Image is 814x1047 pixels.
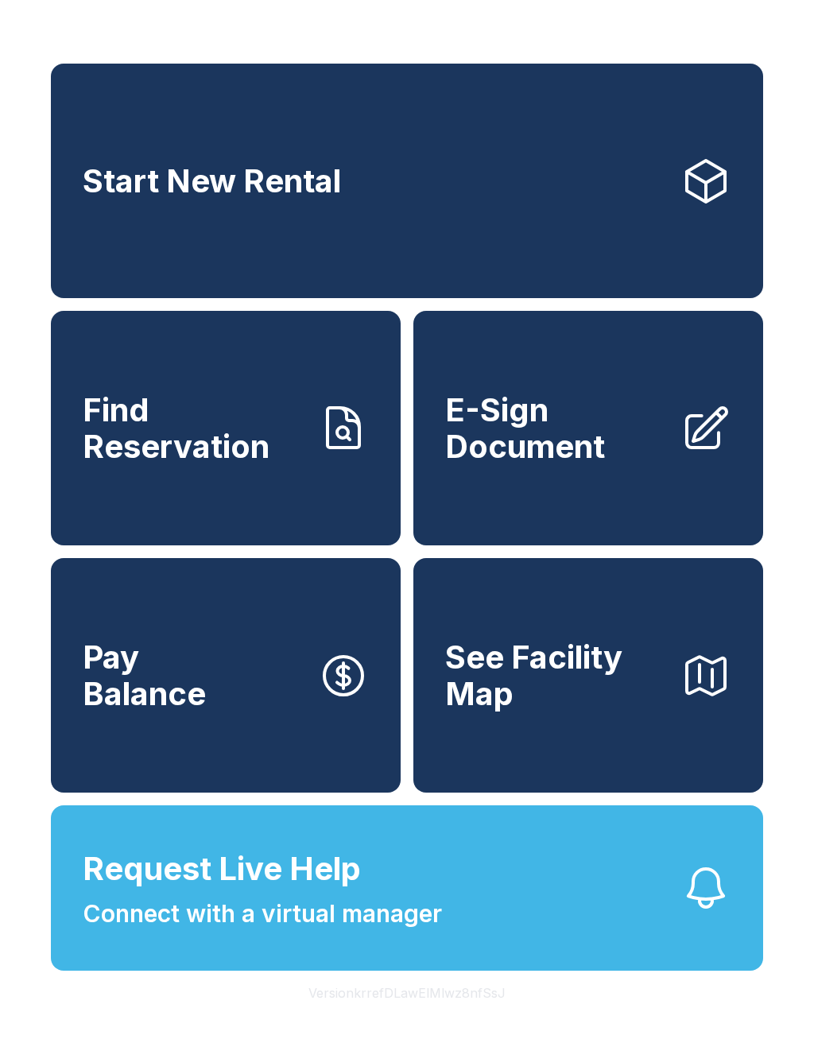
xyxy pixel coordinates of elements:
[83,392,305,464] span: Find Reservation
[413,311,763,545] a: E-Sign Document
[445,392,668,464] span: E-Sign Document
[445,639,668,712] span: See Facility Map
[296,971,518,1015] button: VersionkrrefDLawElMlwz8nfSsJ
[83,845,361,893] span: Request Live Help
[83,896,442,932] span: Connect with a virtual manager
[413,558,763,793] button: See Facility Map
[83,639,206,712] span: Pay Balance
[83,163,341,200] span: Start New Rental
[51,64,763,298] a: Start New Rental
[51,311,401,545] a: Find Reservation
[51,805,763,971] button: Request Live HelpConnect with a virtual manager
[51,558,401,793] button: PayBalance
